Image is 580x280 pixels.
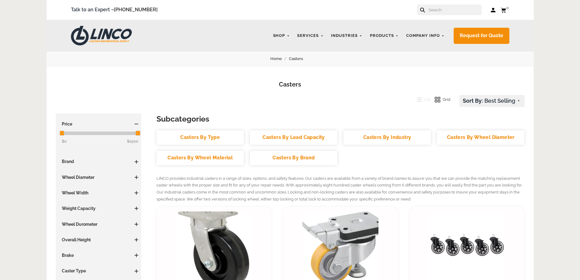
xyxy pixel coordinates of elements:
[250,151,337,165] a: Casters By Brand
[59,121,139,127] h3: Price
[343,130,431,145] a: Casters By Industry
[127,138,138,145] span: $1500
[59,190,139,196] h3: Wheel Width
[156,130,244,145] a: Casters By Type
[59,252,139,258] h3: Brake
[403,30,448,42] a: Company Info
[501,6,509,14] a: 0
[430,95,450,104] button: Grid
[114,7,158,12] a: [PHONE_NUMBER]
[59,221,139,227] h3: Wheel Durometer
[156,151,244,165] a: Casters By Wheel Material
[428,5,482,15] input: Search
[59,205,139,211] h3: Weight Capacity
[294,30,326,42] a: Services
[56,80,525,89] h1: Casters
[59,158,139,165] h3: Brand
[367,30,402,42] a: Products
[270,55,289,62] a: Home
[62,139,67,144] span: $0
[412,95,431,104] button: List
[59,174,139,180] h3: Wheel Diameter
[328,30,365,42] a: Industries
[156,113,525,124] h3: Subcategories
[506,5,509,10] span: 0
[270,30,293,42] a: Shop
[250,130,337,145] a: Casters By Load Capacity
[437,130,524,145] a: Casters By Wheel Diameter
[454,28,509,44] a: Request for Quote
[289,55,310,62] a: Casters
[71,26,132,45] img: LINCO CASTERS & INDUSTRIAL SUPPLY
[59,268,139,274] h3: Caster Type
[59,237,139,243] h3: Overall Height
[71,6,158,14] span: Talk to an Expert –
[156,175,525,203] p: LINCO provides industrial casters in a range of sizes, options, and safety features. Our casters ...
[491,7,496,13] a: Log in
